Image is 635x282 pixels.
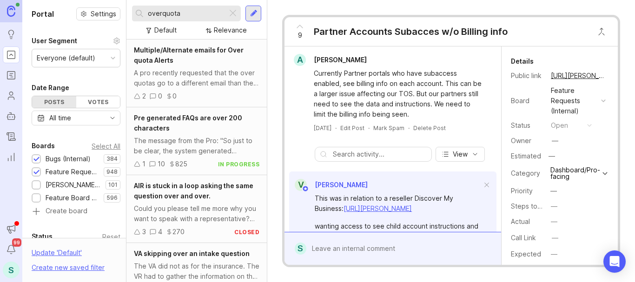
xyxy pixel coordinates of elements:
[134,261,259,282] div: The VA did not as for the insurance. The VR had to gather the information on the human verificati...
[214,25,247,35] div: Relevance
[142,159,146,169] div: 1
[511,96,543,106] div: Board
[550,167,600,180] div: Dashboard/Pro-facing
[551,85,597,116] div: Feature Requests (Internal)
[550,186,557,196] div: —
[548,216,560,228] button: Actual
[32,96,76,108] div: Posts
[37,53,95,63] div: Everyone (default)
[32,231,53,242] div: Status
[314,25,508,38] div: Partner Accounts Subacces w/o Billing info
[314,125,331,131] time: [DATE]
[511,250,541,258] label: Expected
[76,96,120,108] div: Votes
[295,179,307,191] div: V
[314,124,331,132] a: [DATE]
[3,221,20,237] button: Announcements
[314,68,483,119] div: Currently Partner portals who have subaccess enabled, see billing info on each account. This can ...
[106,168,118,176] p: 948
[126,175,267,243] a: AIR is stuck in a loop asking the same question over and over.Could you please tell me more why y...
[3,108,20,125] a: Autopilot
[3,46,20,63] a: Portal
[76,7,120,20] button: Settings
[3,241,20,258] button: Notifications
[218,160,260,168] div: in progress
[511,217,530,225] label: Actual
[511,202,574,210] label: Steps to Reproduce
[408,124,410,132] div: ·
[511,187,533,195] label: Priority
[511,120,543,131] div: Status
[413,124,446,132] div: Delete Post
[3,26,20,43] a: Ideas
[552,233,558,243] div: —
[511,136,543,146] div: Owner
[142,227,146,237] div: 3
[315,193,482,214] div: This was in relation to a reseller Discover My Business:
[288,54,374,66] a: A[PERSON_NAME]
[368,124,370,132] div: ·
[46,154,91,164] div: Bugs (Internal)
[548,200,560,212] button: Steps to Reproduce
[548,248,560,260] button: Expected
[3,87,20,104] a: Users
[373,124,404,132] button: Mark Spam
[175,159,187,169] div: 825
[302,185,309,192] img: member badge
[32,248,82,262] div: Update ' Default '
[546,150,558,162] div: —
[105,114,120,122] svg: toggle icon
[154,25,177,35] div: Default
[92,144,120,149] div: Select All
[7,6,15,16] img: Canny Home
[46,167,99,177] div: Feature Requests (Internal)
[142,91,146,101] div: 2
[12,238,21,247] span: 99
[333,149,427,159] input: Search activity...
[551,216,557,227] div: —
[91,9,116,19] span: Settings
[32,208,120,216] a: Create board
[148,8,224,19] input: Search...
[134,136,259,156] div: The message from the Pro: "So just to be clear, the system generated messages were already over 2...
[134,182,253,200] span: AIR is stuck in a loop asking the same question over and over.
[134,203,259,224] div: Could you please tell me more why you want to speak with a representative? was repeated endlessly...
[511,234,536,242] label: Call Link
[552,136,558,146] div: —
[3,128,20,145] a: Changelog
[134,249,250,257] span: VA skipping over an intake question
[3,149,20,165] a: Reporting
[453,150,468,159] span: View
[32,82,69,93] div: Date Range
[134,114,242,132] span: Pre generated FAQs are over 200 characters
[106,194,118,202] p: 596
[102,234,120,239] div: Reset
[158,91,162,101] div: 0
[314,56,367,64] span: [PERSON_NAME]
[32,140,55,151] div: Boards
[3,262,20,278] div: S
[134,68,259,88] div: A pro recently requested that the over quotas go to a different email than the one that is used f...
[3,67,20,84] a: Roadmaps
[548,70,609,82] a: [URL][PERSON_NAME]
[335,124,337,132] div: ·
[126,107,267,175] a: Pre generated FAQs are over 200 charactersThe message from the Pro: "So just to be clear, the sys...
[298,30,302,40] span: 9
[49,113,71,123] div: All time
[603,250,626,273] div: Open Intercom Messenger
[172,91,177,101] div: 0
[32,8,54,20] h1: Portal
[340,124,364,132] div: Edit Post
[511,153,541,159] div: Estimated
[551,120,568,131] div: open
[158,227,162,237] div: 4
[289,179,368,191] a: V[PERSON_NAME]
[126,39,267,107] a: Multiple/Alternate emails for Over quota AlertsA pro recently requested that the over quotas go t...
[234,228,259,236] div: closed
[344,204,412,212] a: [URL][PERSON_NAME]
[511,56,534,67] div: Details
[108,181,118,189] p: 101
[549,232,561,244] button: Call Link
[172,227,185,237] div: 270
